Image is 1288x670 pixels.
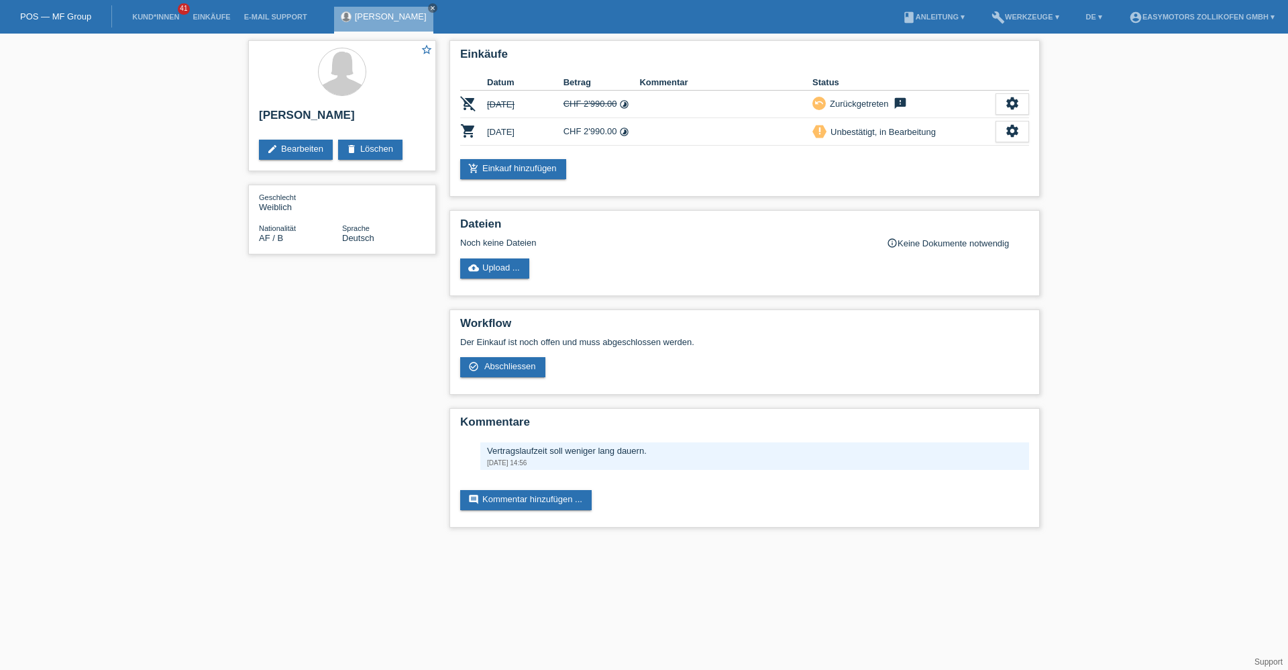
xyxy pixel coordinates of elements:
[259,140,333,160] a: editBearbeiten
[826,125,936,139] div: Unbestätigt, in Bearbeitung
[487,91,563,118] td: [DATE]
[487,459,1022,467] div: [DATE] 14:56
[902,11,916,24] i: book
[487,446,1022,456] div: Vertragslaufzeit soll weniger lang dauern.
[815,126,824,136] i: priority_high
[1122,13,1281,21] a: account_circleEasymotors Zollikofen GmbH ▾
[1129,11,1142,24] i: account_circle
[421,44,433,58] a: star_border
[421,44,433,56] i: star_border
[563,91,640,118] td: CHF 2'990.00
[460,48,1029,68] h2: Einkäufe
[892,97,908,110] i: feedback
[355,11,427,21] a: [PERSON_NAME]
[468,494,479,505] i: comment
[468,163,479,174] i: add_shopping_cart
[887,238,898,248] i: info_outline
[460,357,545,377] a: check_circle_outline Abschliessen
[460,416,1029,436] h2: Kommentare
[428,3,437,13] a: close
[259,233,283,243] span: Afghanistan / B / 19.06.2016
[460,337,1029,347] p: Der Einkauf ist noch offen und muss abgeschlossen werden.
[178,3,190,15] span: 41
[342,233,374,243] span: Deutsch
[460,159,566,179] a: add_shopping_cartEinkauf hinzufügen
[267,144,278,154] i: edit
[1005,96,1020,111] i: settings
[20,11,91,21] a: POS — MF Group
[460,317,1029,337] h2: Workflow
[487,118,563,146] td: [DATE]
[460,218,1029,238] h2: Dateien
[563,75,640,91] th: Betrag
[619,127,629,137] i: Fixe Raten (12 Raten)
[338,140,402,160] a: deleteLöschen
[487,75,563,91] th: Datum
[460,238,870,248] div: Noch keine Dateien
[342,224,370,232] span: Sprache
[237,13,314,21] a: E-Mail Support
[896,13,971,21] a: bookAnleitung ▾
[259,224,296,232] span: Nationalität
[563,118,640,146] td: CHF 2'990.00
[259,193,296,201] span: Geschlecht
[1079,13,1109,21] a: DE ▾
[460,258,529,279] a: cloud_uploadUpload ...
[1005,124,1020,138] i: settings
[826,97,888,111] div: Zurückgetreten
[125,13,186,21] a: Kund*innen
[259,109,425,129] h2: [PERSON_NAME]
[1254,657,1283,667] a: Support
[346,144,357,154] i: delete
[991,11,1005,24] i: build
[812,75,996,91] th: Status
[468,361,479,372] i: check_circle_outline
[259,192,342,212] div: Weiblich
[484,361,536,371] span: Abschliessen
[460,95,476,111] i: POSP00027704
[639,75,812,91] th: Kommentar
[460,490,592,510] a: commentKommentar hinzufügen ...
[814,98,824,107] i: undo
[186,13,237,21] a: Einkäufe
[619,99,629,109] i: Fixe Raten (24 Raten)
[460,123,476,139] i: POSP00027705
[887,238,1029,248] div: Keine Dokumente notwendig
[429,5,436,11] i: close
[985,13,1066,21] a: buildWerkzeuge ▾
[468,262,479,273] i: cloud_upload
